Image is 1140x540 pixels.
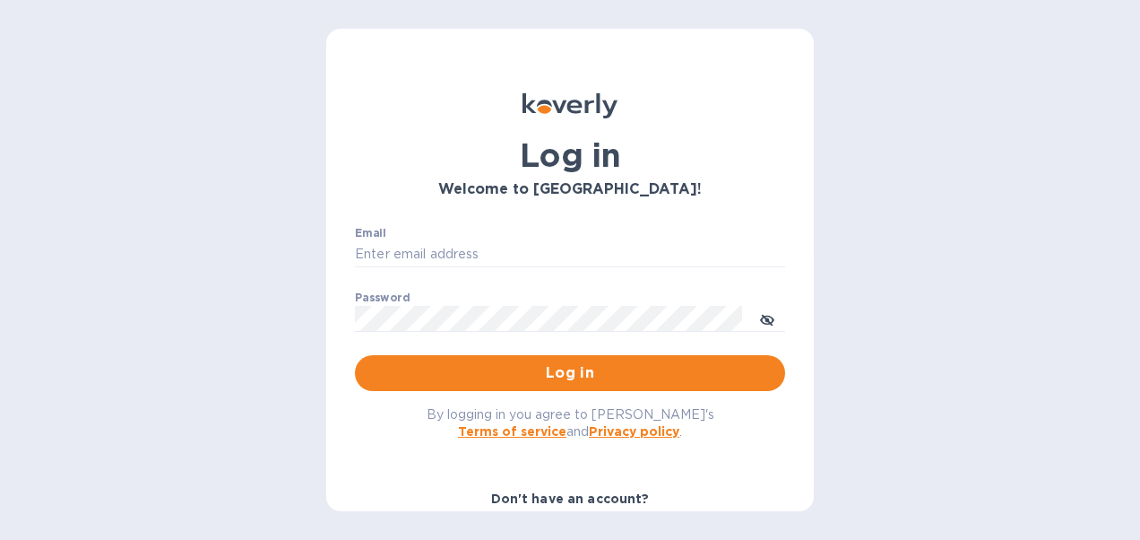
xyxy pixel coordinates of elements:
[355,355,785,391] button: Log in
[355,136,785,174] h1: Log in
[491,492,650,506] b: Don't have an account?
[749,300,785,336] button: toggle password visibility
[355,292,410,303] label: Password
[369,362,771,384] span: Log in
[355,241,785,268] input: Enter email address
[458,424,566,439] a: Terms of service
[355,228,386,239] label: Email
[522,93,617,118] img: Koverly
[589,424,679,439] a: Privacy policy
[355,181,785,198] h3: Welcome to [GEOGRAPHIC_DATA]!
[427,407,714,439] span: By logging in you agree to [PERSON_NAME]'s and .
